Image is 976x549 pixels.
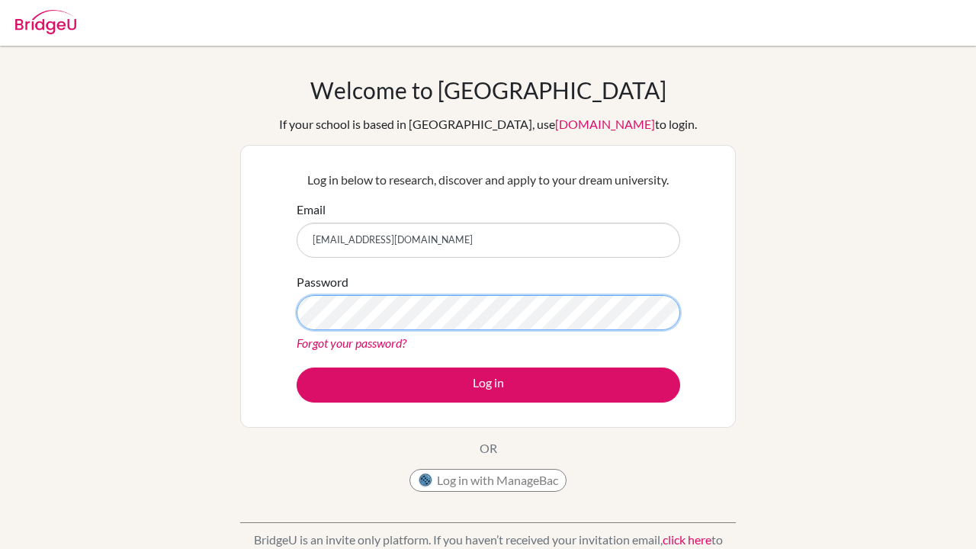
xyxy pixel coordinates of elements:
[663,532,711,547] a: click here
[15,10,76,34] img: Bridge-U
[555,117,655,131] a: [DOMAIN_NAME]
[297,368,680,403] button: Log in
[310,76,666,104] h1: Welcome to [GEOGRAPHIC_DATA]
[297,171,680,189] p: Log in below to research, discover and apply to your dream university.
[297,201,326,219] label: Email
[297,273,348,291] label: Password
[297,335,406,350] a: Forgot your password?
[409,469,567,492] button: Log in with ManageBac
[279,115,697,133] div: If your school is based in [GEOGRAPHIC_DATA], use to login.
[480,439,497,457] p: OR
